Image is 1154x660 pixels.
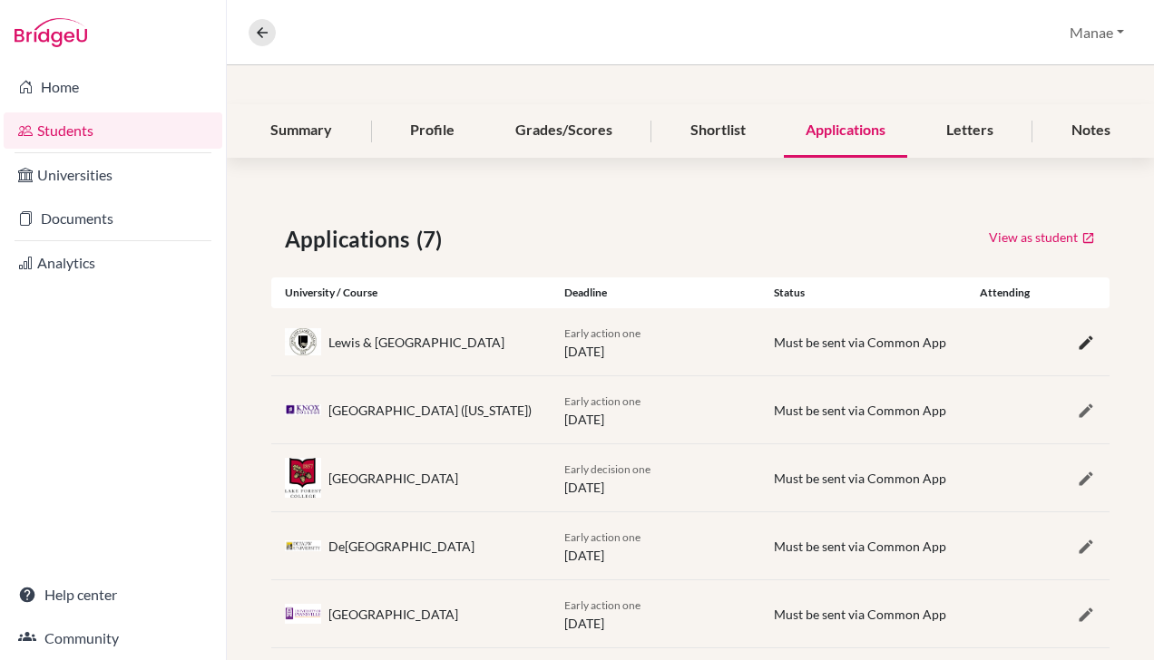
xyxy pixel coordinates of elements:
a: Universities [4,157,222,193]
span: (7) [416,223,449,256]
font: [DATE] [564,529,641,563]
font: Help center [44,584,117,606]
div: [GEOGRAPHIC_DATA] [328,469,458,488]
font: Universities [37,164,112,186]
font: View as student [989,229,1078,245]
button: Manae [1061,15,1132,50]
img: Bridge-U [15,18,87,47]
font: [DATE] [564,597,641,631]
font: Community [44,627,119,649]
a: Analytics [4,245,222,281]
a: Help center [4,577,222,613]
img: us_lcl_u0zeuca1.jpeg [285,328,321,354]
div: Applications [784,104,907,158]
span: Must be sent via Common App [774,607,946,622]
span: Early action one [564,326,641,340]
span: Must be sent via Common App [774,471,946,486]
span: Early decision one [564,462,650,476]
img: us_lak_ibwjs5hl.jpeg [285,458,321,497]
div: Grades/Scores [494,104,634,158]
img: us_knox_a8gipy04.jpeg [285,404,321,416]
div: De[GEOGRAPHIC_DATA] [328,537,474,556]
font: [DATE] [564,325,641,359]
div: [GEOGRAPHIC_DATA] ([US_STATE]) [328,401,532,420]
span: Early action one [564,394,641,408]
span: Early action one [564,598,641,612]
font: Analytics [37,252,95,274]
img: us_eva_f88o0x0h.png [285,604,321,624]
span: Must be sent via Common App [774,403,946,418]
img: us_depau_b0esz8p_.jpeg [285,540,321,551]
span: Early action one [564,530,641,544]
div: Status [760,285,970,301]
div: Summary [249,104,354,158]
font: [DATE] [564,461,650,495]
a: Documents [4,200,222,237]
a: View as student [988,223,1096,251]
a: Home [4,69,222,105]
span: Must be sent via Common App [774,335,946,350]
a: Students [4,112,222,149]
div: Deadline [551,285,760,301]
span: Must be sent via Common App [774,539,946,554]
div: University / Course [271,285,551,301]
div: Lewis & [GEOGRAPHIC_DATA] [328,333,504,352]
span: Applications [285,223,416,256]
div: Notes [1050,104,1132,158]
div: Shortlist [669,104,768,158]
a: Community [4,620,222,656]
div: Profile [388,104,476,158]
font: Documents [41,208,113,229]
font: Students [37,120,93,141]
div: Attending [970,285,1040,301]
div: [GEOGRAPHIC_DATA] [328,605,458,624]
font: [DATE] [564,393,641,427]
div: Letters [924,104,1015,158]
font: Home [41,76,79,98]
